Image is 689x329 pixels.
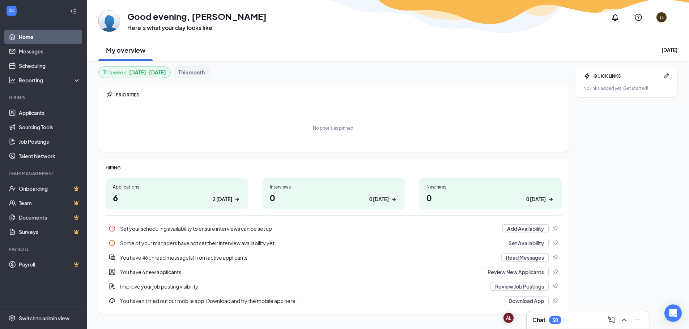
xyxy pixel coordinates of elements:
a: Applicants [19,105,81,120]
div: Interviews [270,184,398,190]
button: Set Availability [504,239,549,247]
svg: Settings [9,315,16,322]
div: You have 46 unread message(s) from active applicants [106,250,562,265]
div: 0 [DATE] [526,195,546,203]
div: You have 6 new applicants [120,268,479,276]
div: Open Intercom Messenger [664,304,682,322]
svg: ChevronUp [620,316,629,324]
h1: Good evening, [PERSON_NAME] [127,10,267,22]
div: Reporting [19,77,81,84]
a: TeamCrown [19,196,81,210]
div: Some of your managers have not set their interview availability yet [120,239,499,247]
svg: Pin [552,225,559,232]
a: Home [19,30,81,44]
svg: Notifications [611,13,620,22]
div: No priorities pinned. [313,125,354,131]
div: AL [506,315,511,321]
div: QUICK LINKS [594,73,660,79]
button: Review Job Postings [490,282,549,291]
svg: Info [109,239,116,247]
a: PayrollCrown [19,257,81,272]
div: Set your scheduling availability to ensure interviews can be set up [106,221,562,236]
div: Improve your job posting visibility [106,279,562,294]
button: Review New Applicants [483,268,549,276]
svg: Pin [552,283,559,290]
div: Switch to admin view [19,315,69,322]
svg: Info [109,225,116,232]
svg: Pin [552,268,559,276]
div: Set your scheduling availability to ensure interviews can be set up [120,225,498,232]
a: DocumentsCrown [19,210,81,225]
div: JL [660,14,664,21]
div: This week : [103,68,166,76]
svg: ArrowRight [234,196,241,203]
svg: Pen [663,72,670,79]
h1: 0 [270,191,398,204]
svg: ArrowRight [390,196,397,203]
button: Minimize [631,314,643,326]
b: This month [178,68,205,76]
div: No links added yet. Get started! [583,85,670,91]
div: Team Management [9,170,79,177]
a: Job Postings [19,134,81,149]
a: OnboardingCrown [19,181,81,196]
svg: WorkstreamLogo [8,7,15,14]
svg: UserEntity [109,268,116,276]
a: New hires00 [DATE]ArrowRight [419,178,562,209]
div: Improve your job posting visibility [120,283,486,290]
div: PRIORITIES [116,92,562,98]
div: You have 46 unread message(s) from active applicants [120,254,497,261]
button: ComposeMessage [605,314,617,326]
svg: Minimize [633,316,642,324]
a: Applications62 [DATE]ArrowRight [106,178,248,209]
svg: ComposeMessage [607,316,616,324]
a: DoubleChatActiveYou have 46 unread message(s) from active applicantsRead MessagesPin [106,250,562,265]
a: SurveysCrown [19,225,81,239]
a: Messages [19,44,81,59]
button: Download App [504,296,549,305]
div: Applications [113,184,241,190]
svg: DoubleChatActive [109,254,116,261]
a: Scheduling [19,59,81,73]
div: 2 [DATE] [213,195,232,203]
svg: Collapse [70,8,77,15]
div: You haven't tried out our mobile app. Download and try the mobile app here... [120,297,499,304]
svg: ArrowRight [547,196,554,203]
a: DocumentAddImprove your job posting visibilityReview Job PostingsPin [106,279,562,294]
a: InfoSet your scheduling availability to ensure interviews can be set upAdd AvailabilityPin [106,221,562,236]
div: Payroll [9,246,79,252]
div: You haven't tried out our mobile app. Download and try the mobile app here... [106,294,562,308]
div: [DATE] [662,46,677,53]
div: New hires [426,184,554,190]
svg: Bolt [583,72,591,79]
h1: 0 [426,191,554,204]
h3: Here’s what your day looks like [127,24,267,32]
div: 50 [552,317,558,323]
svg: Download [109,297,116,304]
img: Justin Lugo [98,10,120,32]
div: Some of your managers have not set their interview availability yet [106,236,562,250]
b: [DATE] - [DATE] [129,68,166,76]
h1: 6 [113,191,241,204]
svg: Pin [106,91,113,98]
button: Read Messages [501,253,549,262]
a: Sourcing Tools [19,120,81,134]
h2: My overview [106,46,145,55]
button: Add Availability [502,224,549,233]
svg: QuestionInfo [634,13,643,22]
button: ChevronUp [618,314,630,326]
a: Talent Network [19,149,81,163]
div: HIRING [106,165,562,171]
a: Interviews00 [DATE]ArrowRight [263,178,405,209]
div: You have 6 new applicants [106,265,562,279]
a: InfoSome of your managers have not set their interview availability yetSet AvailabilityPin [106,236,562,250]
svg: Pin [552,239,559,247]
div: 0 [DATE] [369,195,389,203]
h3: Chat [532,316,545,324]
a: DownloadYou haven't tried out our mobile app. Download and try the mobile app here...Download AppPin [106,294,562,308]
a: UserEntityYou have 6 new applicantsReview New ApplicantsPin [106,265,562,279]
svg: DocumentAdd [109,283,116,290]
div: Hiring [9,95,79,101]
svg: Pin [552,297,559,304]
svg: Analysis [9,77,16,84]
